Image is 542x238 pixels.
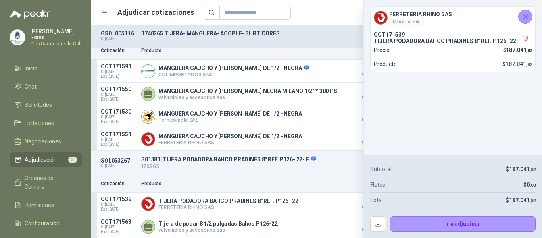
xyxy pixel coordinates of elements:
p: Tornicomple SAS [158,117,302,123]
p: Subtotal [370,165,392,174]
span: Remisiones [25,201,54,209]
span: 187.041 [509,166,536,172]
span: Crédito 30 días [350,228,390,232]
p: COT171530 [101,108,136,115]
p: Producto [141,180,345,188]
p: COT171550 [101,86,136,92]
span: Crédito 30 días [350,141,390,145]
button: Ir a adjudicar [390,216,536,232]
span: Adjudicación [25,155,57,164]
p: Fletes [370,180,385,189]
p: $ 825.503 [350,63,390,77]
p: Cotización [101,47,136,54]
p: Tijera de podar 8 1/2 pulgadas Bahco P126-22 [158,221,278,227]
img: Company Logo [142,133,155,146]
a: Inicio [10,61,82,76]
span: Crédito 30 días [350,118,390,122]
span: C: [DATE] [101,225,136,230]
p: COT171551 [101,131,136,137]
p: COT171591 [101,63,136,70]
span: C: [DATE] [101,115,136,120]
p: COT171563 [101,219,136,225]
span: Exp: [DATE] [101,97,136,102]
p: Precio [374,46,390,54]
span: ,00 [530,183,536,188]
p: SOL053267 [101,157,136,164]
a: Chat [10,79,82,94]
span: Solicitudes [25,101,52,109]
p: FERRETERIA RHINO SAS [158,204,298,210]
img: Logo peakr [10,10,50,19]
a: Negociaciones [10,134,82,149]
p: C: [DATE] [101,37,136,41]
span: Negociaciones [25,137,61,146]
span: ,82 [530,198,536,203]
img: Company Logo [142,197,155,211]
span: Exp: [DATE] [101,142,136,147]
span: Crédito 30 días [350,205,390,209]
span: 0 [527,182,536,188]
p: 170265 [141,163,418,170]
span: 187.041 [506,47,532,53]
p: $ 187.042 [350,196,390,209]
span: C: [DATE] [101,202,136,207]
p: COT171539 [101,196,136,202]
p: $ 204.462 [350,219,390,232]
p: S01381 | TIJERA PODADORA BAHCO PRADINES 8" REF. P126- 22- F [141,156,418,163]
p: Producto [374,60,397,68]
a: Órdenes de Compra [10,170,82,194]
span: ,82 [530,167,536,172]
p: Precio [350,180,390,188]
p: Precio [350,47,390,54]
p: $ [502,60,532,68]
span: ,82 [526,48,532,53]
img: Company Logo [142,110,155,123]
p: MANGUERA CAUCHO Y [PERSON_NAME] DE 1/2 - NEGRA [158,65,309,72]
span: Licitaciones [25,119,54,128]
span: Crédito 30 días [350,95,390,99]
span: C: [DATE] [101,70,136,74]
span: Órdenes de Compra [25,174,74,191]
p: TIJERA PODADORA BAHCO PRADINES 8" REF. P126- 22 [374,38,532,44]
p: Total [370,196,383,205]
span: Chat [25,82,37,91]
p: valvuniples y accesorios sas [158,94,339,100]
span: Exp: [DATE] [101,230,136,234]
p: $ [523,180,536,189]
span: C: [DATE] [101,92,136,97]
p: C: [DATE] [101,164,136,168]
span: Exp: [DATE] [101,120,136,124]
p: GSOL005116 [101,30,136,37]
span: Crédito 30 días [350,73,390,77]
a: Configuración [10,216,82,231]
p: COLIMPORTADOS SAS [158,72,309,77]
p: $ [506,165,536,174]
span: Exp: [DATE] [101,207,136,212]
p: COT171539 [374,31,532,38]
span: 187.041 [505,61,532,67]
a: Solicitudes [10,97,82,112]
p: $ [506,196,536,205]
p: $ 1.154.419 [350,131,390,145]
p: valvuniples y accesorios sas [158,227,278,233]
span: 3 [68,157,77,163]
p: MANGUERA CAUCHO Y [PERSON_NAME] DE 1/2 - NEGRA [158,110,302,117]
span: C: [DATE] [101,137,136,142]
p: Cotización [101,180,136,188]
p: MANGUERA CAUCHO Y [PERSON_NAME] DE 1/2 - NEGRA [158,133,302,139]
span: Configuración [25,219,60,228]
span: ,82 [526,62,532,67]
p: $ [503,46,532,54]
p: Producto [141,47,345,54]
p: $ 1.090.000 [350,108,390,122]
p: 1740265 TIJERA- MANGUERA- ACOPLE- SURTIDORES [141,30,418,37]
a: Licitaciones [10,116,82,131]
img: Company Logo [142,65,155,78]
p: [PERSON_NAME] Reina [30,29,82,40]
a: Remisiones [10,197,82,213]
p: TIJERA PODADORA BAHCO PRADINES 8" REF. P126- 22 [158,198,298,204]
h1: Adjudicar cotizaciones [117,7,194,18]
span: Inicio [25,64,37,73]
p: MANGUERA CAUCHO Y [PERSON_NAME] NEGRA MILANO 1/2" * 300 PSI [158,88,339,94]
p: Club Campestre de Cali [30,41,82,46]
